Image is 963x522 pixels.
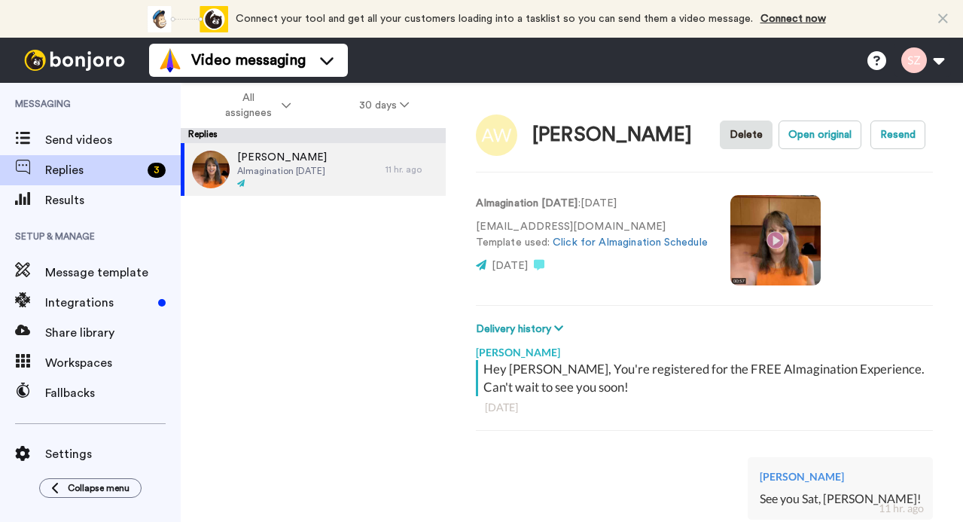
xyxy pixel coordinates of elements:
[192,151,230,188] img: 8e2efd66-c6c8-416a-be76-9dcd7a5e2409-thumb.jpg
[45,384,181,402] span: Fallbacks
[45,354,181,372] span: Workspaces
[184,84,325,127] button: All assignees
[18,50,131,71] img: bj-logo-header-white.svg
[779,121,861,149] button: Open original
[476,198,578,209] strong: AImagination [DATE]
[553,237,707,248] a: Click for AImagination Schedule
[476,337,933,360] div: [PERSON_NAME]
[485,400,924,415] div: [DATE]
[45,324,181,342] span: Share library
[532,124,692,146] div: [PERSON_NAME]
[236,14,753,24] span: Connect your tool and get all your customers loading into a tasklist so you can send them a video...
[879,501,924,516] div: 11 hr. ago
[237,150,327,165] span: [PERSON_NAME]
[760,490,921,508] div: See you Sat, [PERSON_NAME]!
[191,50,306,71] span: Video messaging
[45,161,142,179] span: Replies
[181,128,446,143] div: Replies
[45,264,181,282] span: Message template
[148,163,166,178] div: 3
[760,469,921,484] div: [PERSON_NAME]
[760,14,826,24] a: Connect now
[237,165,327,177] span: AImagination [DATE]
[45,131,181,149] span: Send videos
[68,482,130,494] span: Collapse menu
[45,445,181,463] span: Settings
[218,90,279,121] span: All assignees
[870,121,925,149] button: Resend
[325,92,443,119] button: 30 days
[476,219,708,251] p: [EMAIL_ADDRESS][DOMAIN_NAME] Template used:
[45,294,152,312] span: Integrations
[476,196,708,212] p: : [DATE]
[386,163,438,176] div: 11 hr. ago
[492,261,528,271] span: [DATE]
[39,478,142,498] button: Collapse menu
[476,321,568,337] button: Delivery history
[145,6,228,32] div: animation
[476,114,517,156] img: Image of Amanda Watson
[158,48,182,72] img: vm-color.svg
[181,143,446,196] a: [PERSON_NAME]AImagination [DATE]11 hr. ago
[720,121,773,149] button: Delete
[45,191,181,209] span: Results
[483,360,929,396] div: Hey [PERSON_NAME], You're registered for the FREE AImagination Experience. Can't wait to see you ...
